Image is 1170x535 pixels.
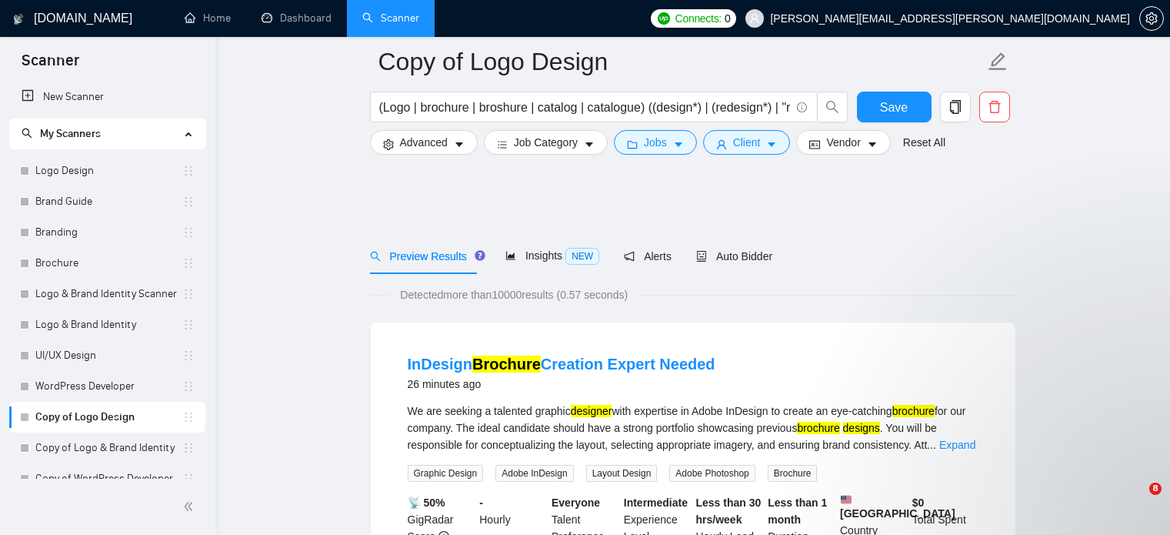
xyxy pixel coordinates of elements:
[624,250,672,262] span: Alerts
[182,319,195,331] span: holder
[733,134,761,151] span: Client
[1139,12,1164,25] a: setting
[262,12,332,25] a: dashboardDashboard
[35,186,182,217] a: Brand Guide
[818,100,847,114] span: search
[408,465,484,482] span: Graphic Design
[941,100,970,114] span: copy
[768,497,827,526] b: Less than 1 month
[627,139,638,150] span: folder
[472,356,541,373] mark: Brochure
[514,134,578,151] span: Job Category
[379,98,790,117] input: Search Freelance Jobs...
[35,402,182,433] a: Copy of Logo Design
[1118,483,1155,520] iframe: Intercom live chat
[370,250,481,262] span: Preview Results
[840,494,955,520] b: [GEOGRAPHIC_DATA]
[614,130,697,155] button: folderJobscaret-down
[35,371,182,402] a: WordPress Developer
[940,92,971,122] button: copy
[35,340,182,371] a: UI/UX Design
[725,10,731,27] span: 0
[408,403,978,453] div: We are seeking a talented graphic with expertise in Adobe InDesign to create an eye-catching for ...
[9,186,205,217] li: Brand Guide
[797,422,839,434] mark: brochure
[841,494,852,505] img: 🇺🇸
[182,165,195,177] span: holder
[843,422,880,434] mark: designs
[479,497,483,509] b: -
[9,371,205,402] li: WordPress Developer
[903,134,945,151] a: Reset All
[9,279,205,309] li: Logo & Brand Identity Scanner
[716,139,727,150] span: user
[400,134,448,151] span: Advanced
[1149,483,1162,495] span: 8
[182,257,195,269] span: holder
[624,497,688,509] b: Intermediate
[586,465,658,482] span: Layout Design
[183,499,198,514] span: double-left
[182,349,195,362] span: holder
[505,250,516,261] span: area-chart
[362,12,419,25] a: searchScanner
[22,127,101,140] span: My Scanners
[912,497,925,509] b: $ 0
[505,249,599,262] span: Insights
[454,139,465,150] span: caret-down
[867,139,878,150] span: caret-down
[182,380,195,393] span: holder
[749,13,760,24] span: user
[182,196,195,208] span: holder
[22,128,32,139] span: search
[484,130,608,155] button: barsJob Categorycaret-down
[817,92,848,122] button: search
[35,155,182,186] a: Logo Design
[1139,6,1164,31] button: setting
[9,340,205,371] li: UI/UX Design
[22,82,193,112] a: New Scanner
[378,42,985,81] input: Scanner name...
[980,100,1009,114] span: delete
[673,139,684,150] span: caret-down
[370,251,381,262] span: search
[182,226,195,239] span: holder
[857,92,932,122] button: Save
[696,497,762,526] b: Less than 30 hrs/week
[565,248,599,265] span: NEW
[9,49,92,82] span: Scanner
[370,130,478,155] button: settingAdvancedcaret-down
[185,12,231,25] a: homeHome
[658,12,670,25] img: upwork-logo.png
[9,463,205,494] li: Copy of WordPress Developer
[766,139,777,150] span: caret-down
[703,130,791,155] button: userClientcaret-down
[552,497,600,509] b: Everyone
[796,130,890,155] button: idcardVendorcaret-down
[1140,12,1163,25] span: setting
[571,405,612,417] mark: designer
[9,248,205,279] li: Brochure
[9,82,205,112] li: New Scanner
[696,251,707,262] span: robot
[495,465,573,482] span: Adobe InDesign
[644,134,667,151] span: Jobs
[182,411,195,423] span: holder
[389,286,638,303] span: Detected more than 10000 results (0.57 seconds)
[35,433,182,463] a: Copy of Logo & Brand Identity
[584,139,595,150] span: caret-down
[13,7,24,32] img: logo
[408,497,445,509] b: 📡 50%
[9,433,205,463] li: Copy of Logo & Brand Identity
[35,463,182,494] a: Copy of WordPress Developer
[826,134,860,151] span: Vendor
[809,139,820,150] span: idcard
[408,375,715,393] div: 26 minutes ago
[988,52,1008,72] span: edit
[9,309,205,340] li: Logo & Brand Identity
[35,217,182,248] a: Branding
[797,102,807,112] span: info-circle
[768,465,818,482] span: Brochure
[979,92,1010,122] button: delete
[383,139,394,150] span: setting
